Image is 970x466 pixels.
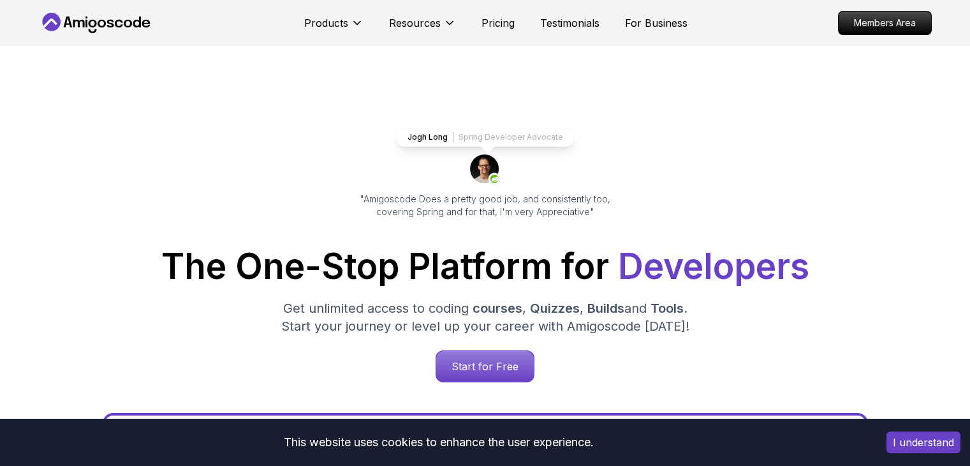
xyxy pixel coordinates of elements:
[530,301,580,316] span: Quizzes
[342,193,628,218] p: "Amigoscode Does a pretty good job, and consistently too, covering Spring and for that, I'm very ...
[389,15,441,31] p: Resources
[10,428,867,456] div: This website uses cookies to enhance the user experience.
[436,351,534,382] p: Start for Free
[304,15,364,41] button: Products
[886,432,960,453] button: Accept cookies
[618,245,809,287] span: Developers
[838,11,932,35] a: Members Area
[389,15,456,41] button: Resources
[473,301,522,316] span: courses
[839,11,931,34] p: Members Area
[470,154,501,185] img: josh long
[436,350,534,382] a: Start for Free
[49,249,922,284] h1: The One-Stop Platform for
[540,15,599,31] a: Testimonials
[408,132,448,142] p: Jogh Long
[625,15,687,31] a: For Business
[481,15,515,31] a: Pricing
[304,15,348,31] p: Products
[587,301,624,316] span: Builds
[650,301,684,316] span: Tools
[459,132,563,142] p: Spring Developer Advocate
[271,299,700,335] p: Get unlimited access to coding , , and . Start your journey or level up your career with Amigosco...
